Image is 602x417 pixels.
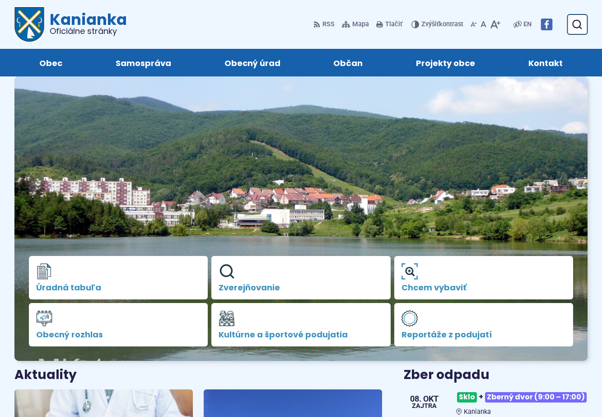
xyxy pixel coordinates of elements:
a: Obec [22,49,80,76]
h3: + [456,389,588,406]
span: EN [523,19,532,30]
a: Obecný rozhlas [29,303,208,346]
span: Zberný dvor (9:00 – 17:00) [485,392,587,403]
span: Oficiálne stránky [50,27,127,35]
span: Zverejňovanie [219,283,383,292]
span: Kultúrne a športové podujatia [219,330,383,339]
a: Obecný úrad [207,49,298,76]
span: Projekty obce [416,49,475,76]
h1: Kanianka [44,12,127,35]
button: Nastaviť pôvodnú veľkosť písma [479,15,488,34]
span: Kontakt [528,49,563,76]
span: Tlačiť [385,21,402,28]
a: EN [522,19,533,30]
span: Obec [39,49,62,76]
a: RSS [313,15,336,34]
a: Chcem vybaviť [394,256,573,299]
img: Prejsť na Facebook stránku [541,19,552,30]
a: Zverejňovanie [211,256,390,299]
span: Samospráva [116,49,171,76]
button: Zväčšiť veľkosť písma [488,15,502,34]
a: Kultúrne a športové podujatia [211,303,390,346]
button: Zmenšiť veľkosť písma [469,15,479,34]
button: Zvýšiťkontrast [411,15,465,34]
a: Úradná tabuľa [29,256,208,299]
span: Občan [333,49,363,76]
span: Úradná tabuľa [36,283,201,292]
a: Samospráva [98,49,189,76]
span: Zvýšiť [421,20,439,28]
span: RSS [322,19,335,30]
span: kontrast [421,21,463,28]
h3: Aktuality [14,368,77,382]
h3: Zber odpadu [404,368,588,382]
span: Kanianka [464,408,491,416]
a: Logo Kanianka, prejsť na domovskú stránku. [14,7,127,42]
span: Zajtra [410,403,439,409]
img: Prejsť na domovskú stránku [14,7,44,42]
span: Reportáže z podujatí [401,330,566,339]
span: 08. okt [410,395,439,403]
span: Obecný rozhlas [36,330,201,339]
a: Mapa [340,15,371,34]
span: Chcem vybaviť [401,283,566,292]
span: Obecný úrad [224,49,280,76]
span: Sklo [457,392,477,403]
a: Kontakt [511,49,580,76]
a: Reportáže z podujatí [394,303,573,346]
a: Sklo+Zberný dvor (9:00 – 17:00) Kanianka 08. okt Zajtra [404,389,588,416]
button: Tlačiť [374,15,404,34]
span: Mapa [352,19,369,30]
a: Občan [316,49,381,76]
a: Projekty obce [398,49,493,76]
